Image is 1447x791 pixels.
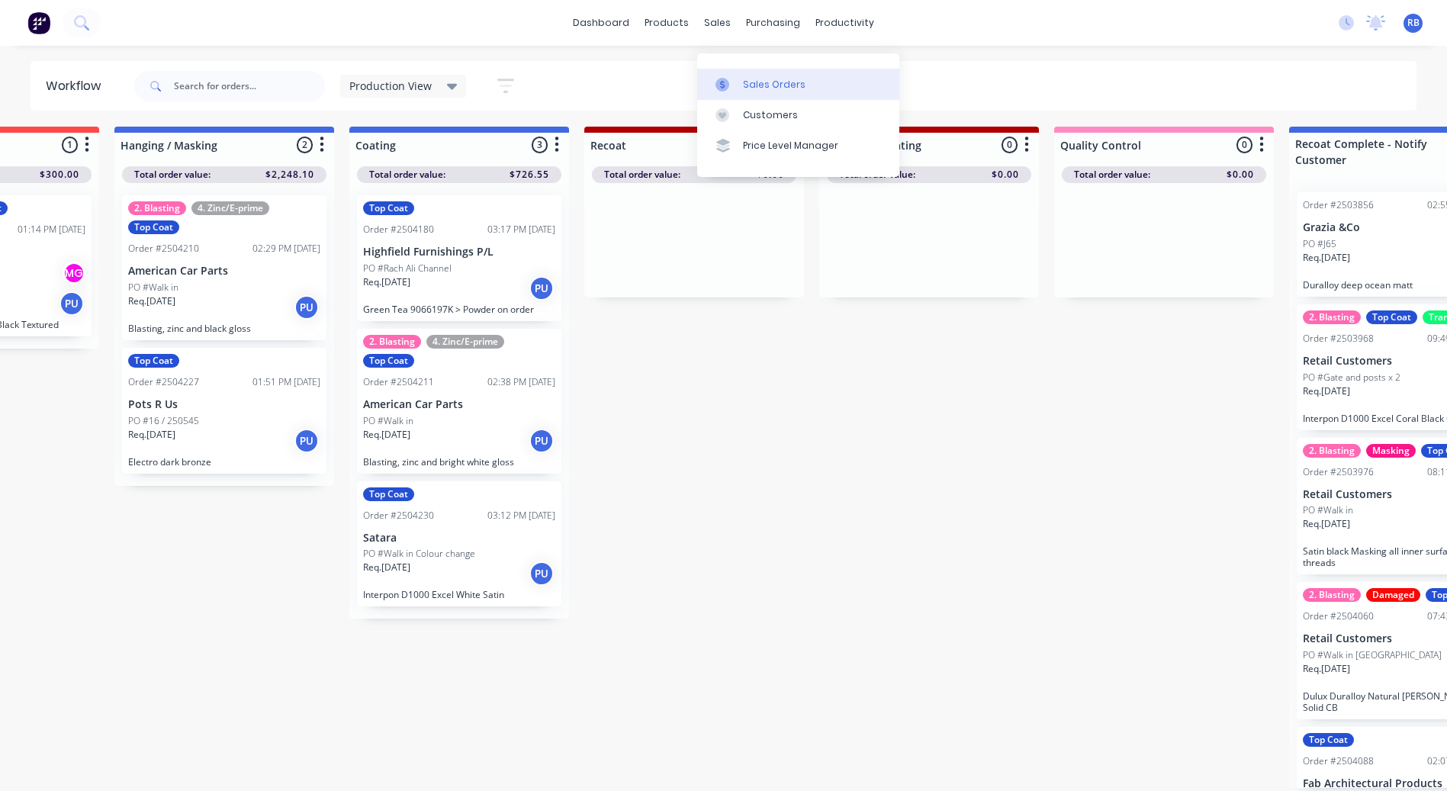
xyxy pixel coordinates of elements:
p: American Car Parts [363,398,555,411]
div: Order #2504230 [363,509,434,523]
p: Req. [DATE] [363,561,410,574]
span: $2,248.10 [265,168,314,182]
p: Req. [DATE] [363,275,410,289]
div: 2. Blasting [1303,588,1361,602]
div: 02:38 PM [DATE] [487,375,555,389]
p: Req. [DATE] [128,428,175,442]
div: Order #2504088 [1303,754,1374,768]
div: Top Coat [1303,733,1354,747]
div: Masking [1366,444,1416,458]
p: PO #Walk in [363,414,413,428]
div: sales [696,11,738,34]
span: Production View [349,78,432,94]
div: Customers [743,108,798,122]
div: Top Coat [363,201,414,215]
div: Order #2504180 [363,223,434,236]
div: Workflow [46,77,108,95]
div: products [637,11,696,34]
span: $0.00 [1227,168,1254,182]
p: PO #J65 [1303,237,1336,251]
p: PO #Rach Ali Channel [363,262,452,275]
p: Req. [DATE] [1303,517,1350,531]
div: 2. Blasting4. Zinc/E-primeTop CoatOrder #250421102:38 PM [DATE]American Car PartsPO #Walk inReq.[... [357,329,561,474]
p: Blasting, zinc and black gloss [128,323,320,334]
div: Order #2504227 [128,375,199,389]
p: Req. [DATE] [1303,662,1350,676]
div: Price Level Manager [743,139,838,153]
p: Req. [DATE] [1303,384,1350,398]
span: Total order value: [369,168,445,182]
a: Sales Orders [697,69,899,99]
p: PO #Walk in Colour change [363,547,475,561]
div: MG [63,262,85,285]
p: PO #Walk in [GEOGRAPHIC_DATA] [1303,648,1442,662]
input: Search for orders... [174,71,325,101]
span: $300.00 [40,168,79,182]
p: PO #Gate and posts x 2 [1303,371,1400,384]
div: Top CoatOrder #250423003:12 PM [DATE]SataraPO #Walk in Colour changeReq.[DATE]PUInterpon D1000 Ex... [357,481,561,607]
a: dashboard [565,11,637,34]
div: PU [294,295,319,320]
div: Top Coat [363,354,414,368]
p: Blasting, zinc and bright white gloss [363,456,555,468]
div: Order #2503976 [1303,465,1374,479]
div: PU [529,429,554,453]
div: Top Coat [1366,310,1417,324]
div: productivity [808,11,882,34]
span: Total order value: [1074,168,1150,182]
div: Sales Orders [743,78,805,92]
p: Req. [DATE] [363,428,410,442]
div: 03:17 PM [DATE] [487,223,555,236]
div: PU [529,561,554,586]
div: 2. Blasting [128,201,186,215]
div: 01:51 PM [DATE] [252,375,320,389]
div: Order #2504210 [128,242,199,256]
span: Total order value: [604,168,680,182]
a: Customers [697,100,899,130]
p: PO #Walk in [128,281,178,294]
p: Electro dark bronze [128,456,320,468]
span: Total order value: [134,168,211,182]
div: 4. Zinc/E-prime [191,201,269,215]
div: Order #2504060 [1303,609,1374,623]
div: Top CoatOrder #250418003:17 PM [DATE]Highfield Furnishings P/LPO #Rach Ali ChannelReq.[DATE]PUGre... [357,195,561,321]
div: 4. Zinc/E-prime [426,335,504,349]
div: 2. Blasting4. Zinc/E-primeTop CoatOrder #250421002:29 PM [DATE]American Car PartsPO #Walk inReq.[... [122,195,326,340]
p: Highfield Furnishings P/L [363,246,555,259]
div: Order #2504211 [363,375,434,389]
div: Top Coat [128,354,179,368]
div: Top CoatOrder #250422701:51 PM [DATE]Pots R UsPO #16 / 250545Req.[DATE]PUElectro dark bronze [122,348,326,474]
div: 03:12 PM [DATE] [487,509,555,523]
div: 02:29 PM [DATE] [252,242,320,256]
p: Satara [363,532,555,545]
img: Factory [27,11,50,34]
div: Top Coat [128,220,179,234]
div: Damaged [1366,588,1420,602]
span: RB [1407,16,1420,30]
div: 2. Blasting [1303,444,1361,458]
span: $726.55 [510,168,549,182]
div: 2. Blasting [363,335,421,349]
div: 2. Blasting [1303,310,1361,324]
div: PU [59,291,84,316]
p: PO #16 / 250545 [128,414,199,428]
p: Interpon D1000 Excel White Satin [363,589,555,600]
a: Price Level Manager [697,130,899,161]
div: PU [529,276,554,301]
div: Top Coat [363,487,414,501]
div: Order #2503968 [1303,332,1374,346]
p: PO #Walk in [1303,503,1353,517]
p: Pots R Us [128,398,320,411]
div: Order #2503856 [1303,198,1374,212]
span: $0.00 [992,168,1019,182]
p: Green Tea 9066197K > Powder on order [363,304,555,315]
p: Req. [DATE] [128,294,175,308]
div: PU [294,429,319,453]
p: Req. [DATE] [1303,251,1350,265]
p: American Car Parts [128,265,320,278]
div: purchasing [738,11,808,34]
div: 01:14 PM [DATE] [18,223,85,236]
